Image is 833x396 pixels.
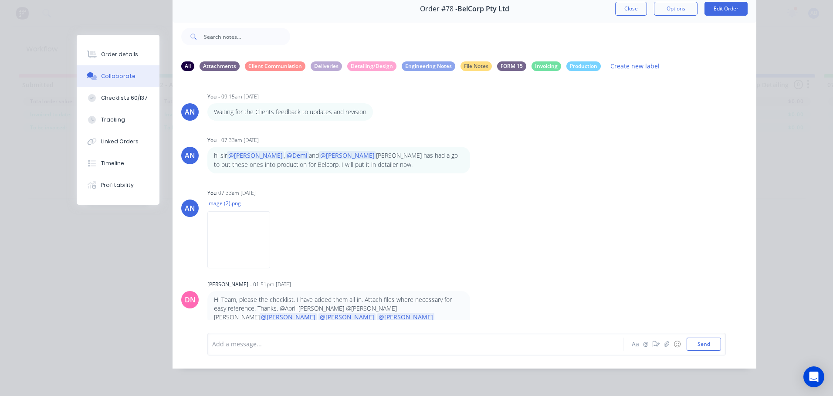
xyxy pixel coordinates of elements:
[101,51,138,58] div: Order details
[319,151,376,159] span: @[PERSON_NAME]
[687,338,721,351] button: Send
[101,159,124,167] div: Timeline
[497,61,526,71] div: FORM 15
[77,131,159,152] button: Linked Orders
[185,150,195,161] div: AN
[207,136,217,144] div: You
[207,200,279,207] p: image (2).png
[260,313,317,321] span: @[PERSON_NAME]
[181,61,194,71] div: All
[200,61,240,71] div: Attachments
[101,72,135,80] div: Collaborate
[101,116,125,124] div: Tracking
[630,339,640,349] button: Aa
[245,61,305,71] div: Client Communiation
[101,181,134,189] div: Profitability
[532,61,561,71] div: Invoicing
[185,203,195,213] div: AN
[77,65,159,87] button: Collaborate
[218,93,259,101] div: - 09:15am [DATE]
[566,61,601,71] div: Production
[615,2,647,16] button: Close
[101,138,139,146] div: Linked Orders
[185,107,195,117] div: AN
[207,281,248,288] div: [PERSON_NAME]
[77,174,159,196] button: Profitability
[654,2,698,16] button: Options
[214,108,366,116] p: Waiting for the Clients feedback to updates and revision
[420,5,457,13] span: Order #78 -
[347,61,396,71] div: Detailing/Design
[101,94,148,102] div: Checklists 60/137
[207,93,217,101] div: You
[402,61,455,71] div: Engineering Notes
[218,136,259,144] div: - 07:33am [DATE]
[77,109,159,131] button: Tracking
[227,151,284,159] span: @[PERSON_NAME]
[640,339,651,349] button: @
[704,2,748,16] button: Edit Order
[77,44,159,65] button: Order details
[185,294,196,305] div: DN
[204,28,290,45] input: Search notes...
[207,189,217,197] div: You
[672,339,682,349] button: ☺
[461,61,492,71] div: File Notes
[285,151,309,159] span: @Demi
[77,87,159,109] button: Checklists 60/137
[214,295,464,322] p: Hi Team, please the checklist. I have added them all in. Attach files where necessary for easy re...
[311,61,342,71] div: Deliveries
[606,60,664,72] button: Create new label
[214,151,464,169] p: hi sir , and [PERSON_NAME] has had a go to put these ones into production for Belcorp. I will put...
[77,152,159,174] button: Timeline
[218,189,256,197] div: 07:33am [DATE]
[377,313,434,321] span: @[PERSON_NAME]
[803,366,824,387] div: Open Intercom Messenger
[318,313,376,321] span: @[PERSON_NAME]
[250,281,291,288] div: - 01:51pm [DATE]
[457,5,509,13] span: BelCorp Pty Ltd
